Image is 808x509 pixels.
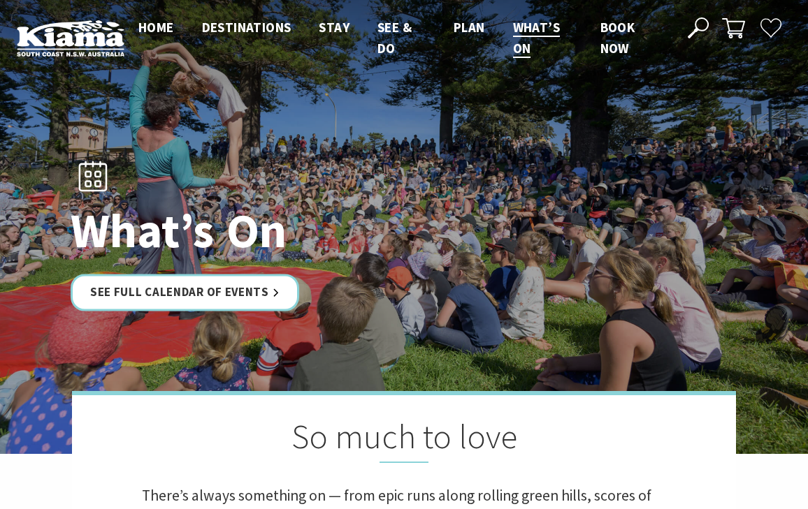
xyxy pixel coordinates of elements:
span: Stay [319,19,349,36]
span: See & Do [377,19,412,57]
span: Plan [454,19,485,36]
nav: Main Menu [124,17,672,59]
span: Destinations [202,19,291,36]
span: Book now [600,19,635,57]
h2: So much to love [142,416,666,463]
h1: What’s On [71,205,466,258]
a: See Full Calendar of Events [71,274,299,311]
img: Kiama Logo [17,20,124,57]
span: Home [138,19,174,36]
span: What’s On [513,19,560,57]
